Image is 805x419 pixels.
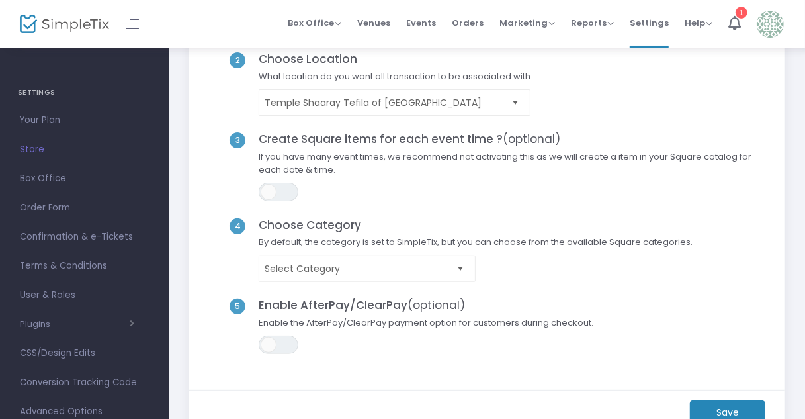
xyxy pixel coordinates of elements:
[230,218,245,234] span: 4
[252,150,773,183] span: If you have many event times, we recommend not activating this as we will create a item in your S...
[252,236,699,256] span: By default, the category is set to SimpleTix, but you can choose from the available Square catego...
[630,6,669,40] span: Settings
[20,141,149,158] span: Store
[20,374,149,391] span: Conversion Tracking Code
[20,257,149,275] span: Terms & Conditions
[252,299,600,312] h4: Enable AfterPay/ClearPay
[20,170,149,187] span: Box Office
[406,6,436,40] span: Events
[259,256,476,282] kendo-dropdownlist: NO DATA FOUND
[252,132,773,146] h4: Create Square items for each event time ?
[20,199,149,216] span: Order Form
[252,316,600,336] span: Enable the AfterPay/ClearPay payment option for customers during checkout.
[571,17,614,29] span: Reports
[506,89,525,117] button: Select
[499,17,555,29] span: Marketing
[20,319,134,330] button: Plugins
[20,112,149,129] span: Your Plan
[265,96,506,109] span: Temple Shaaray Tefila of [GEOGRAPHIC_DATA]
[685,17,712,29] span: Help
[18,79,151,106] h4: SETTINGS
[230,132,245,148] span: 3
[20,228,149,246] span: Confirmation & e-Tickets
[736,7,747,19] div: 1
[20,345,149,362] span: CSS/Design Edits
[252,70,537,90] span: What location do you want all transaction to be associated with
[252,218,699,232] h4: Choose Category
[357,6,390,40] span: Venues
[265,262,451,275] span: Select Category
[503,131,560,147] span: (optional)
[252,52,537,66] h4: Choose Location
[452,6,484,40] span: Orders
[230,299,245,314] span: 5
[230,52,245,68] span: 2
[288,17,341,29] span: Box Office
[407,297,465,313] span: (optional)
[20,287,149,304] span: User & Roles
[451,254,470,283] button: Select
